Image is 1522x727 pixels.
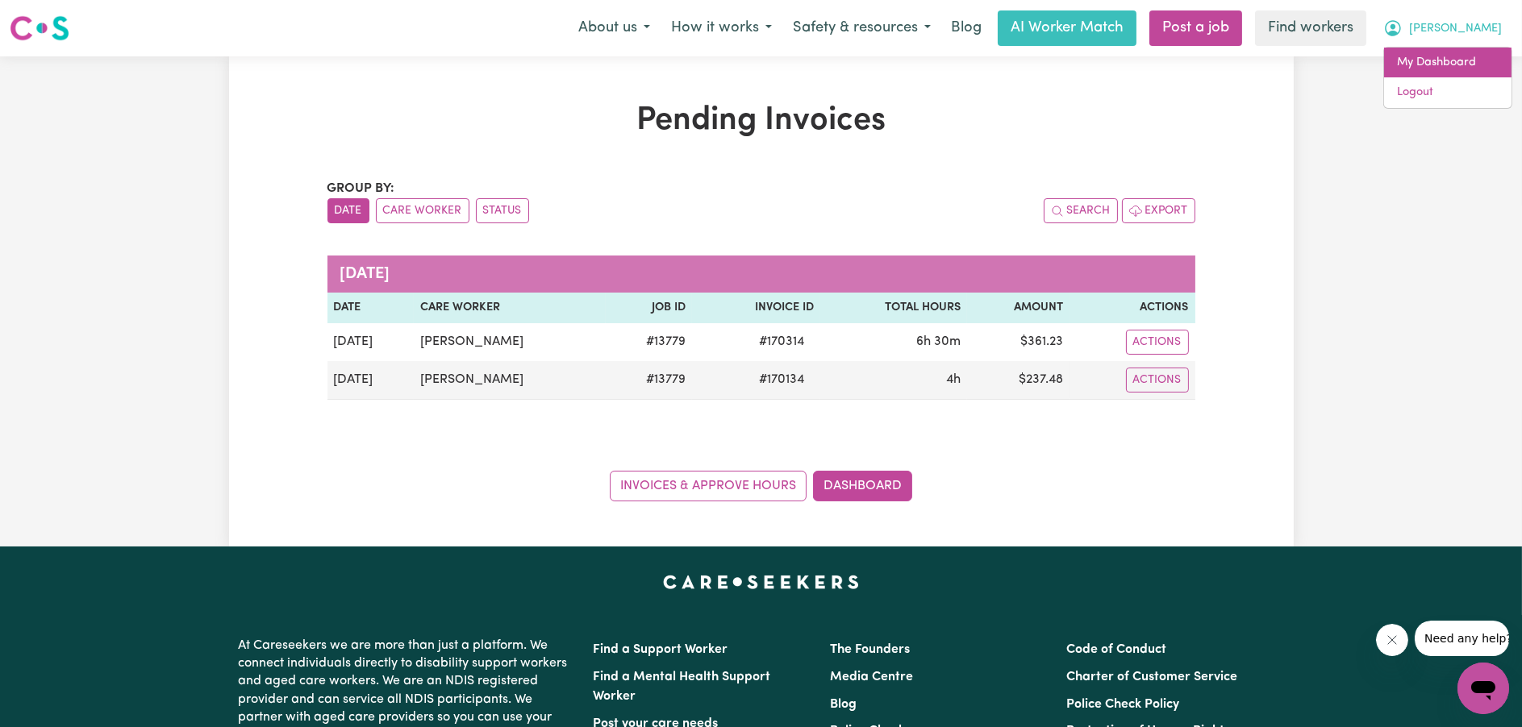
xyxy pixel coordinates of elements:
[998,10,1136,46] a: AI Worker Match
[820,293,967,323] th: Total Hours
[327,323,414,361] td: [DATE]
[327,293,414,323] th: Date
[1255,10,1366,46] a: Find workers
[663,575,859,588] a: Careseekers home page
[1126,330,1189,355] button: Actions
[946,373,961,386] span: 4 hours
[749,332,814,351] span: # 170314
[327,198,369,223] button: sort invoices by date
[830,671,913,683] a: Media Centre
[414,293,606,323] th: Care Worker
[1415,621,1509,656] iframe: Message from company
[830,698,857,711] a: Blog
[1122,198,1195,223] button: Export
[594,643,728,656] a: Find a Support Worker
[414,323,606,361] td: [PERSON_NAME]
[376,198,469,223] button: sort invoices by care worker
[967,323,1070,361] td: $ 361.23
[1066,671,1237,683] a: Charter of Customer Service
[610,471,807,501] a: Invoices & Approve Hours
[1376,624,1408,656] iframe: Close message
[327,255,1195,293] caption: [DATE]
[916,335,961,348] span: 6 hours 30 minutes
[1409,20,1502,38] span: [PERSON_NAME]
[1126,368,1189,393] button: Actions
[1070,293,1195,323] th: Actions
[327,102,1195,140] h1: Pending Invoices
[594,671,771,703] a: Find a Mental Health Support Worker
[1457,663,1509,714] iframe: Button to launch messaging window
[414,361,606,400] td: [PERSON_NAME]
[327,182,395,195] span: Group by:
[1149,10,1242,46] a: Post a job
[1373,11,1512,45] button: My Account
[606,293,692,323] th: Job ID
[782,11,941,45] button: Safety & resources
[967,293,1070,323] th: Amount
[1384,48,1512,78] a: My Dashboard
[1384,77,1512,108] a: Logout
[1066,643,1166,656] a: Code of Conduct
[1383,47,1512,109] div: My Account
[10,14,69,43] img: Careseekers logo
[941,10,991,46] a: Blog
[327,361,414,400] td: [DATE]
[813,471,912,501] a: Dashboard
[476,198,529,223] button: sort invoices by paid status
[10,10,69,47] a: Careseekers logo
[967,361,1070,400] td: $ 237.48
[568,11,661,45] button: About us
[10,11,98,24] span: Need any help?
[749,370,814,389] span: # 170134
[1044,198,1118,223] button: Search
[692,293,820,323] th: Invoice ID
[606,323,692,361] td: # 13779
[1066,698,1179,711] a: Police Check Policy
[661,11,782,45] button: How it works
[606,361,692,400] td: # 13779
[830,643,910,656] a: The Founders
